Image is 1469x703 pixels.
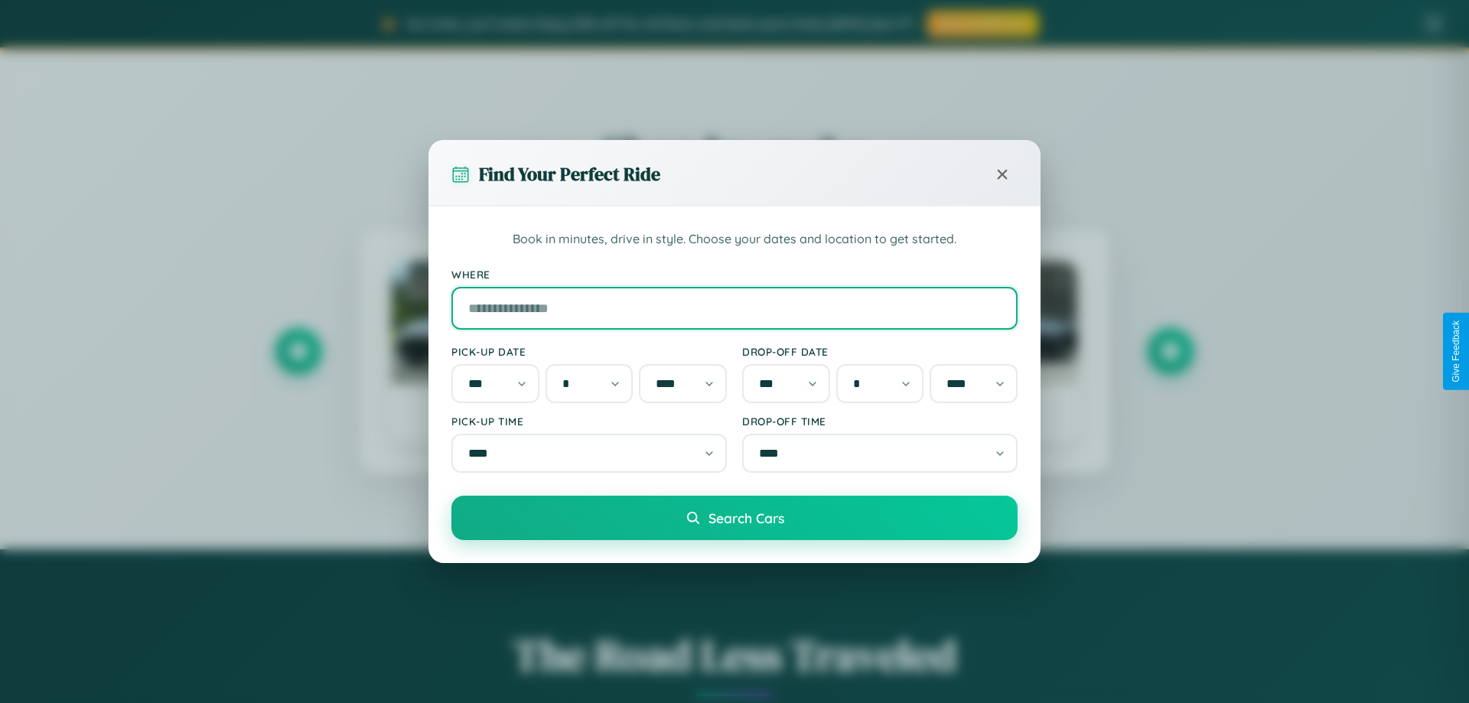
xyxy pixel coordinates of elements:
label: Drop-off Time [742,415,1018,428]
label: Where [451,268,1018,281]
label: Pick-up Time [451,415,727,428]
button: Search Cars [451,496,1018,540]
label: Pick-up Date [451,345,727,358]
p: Book in minutes, drive in style. Choose your dates and location to get started. [451,229,1018,249]
h3: Find Your Perfect Ride [479,161,660,187]
label: Drop-off Date [742,345,1018,358]
span: Search Cars [708,509,784,526]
